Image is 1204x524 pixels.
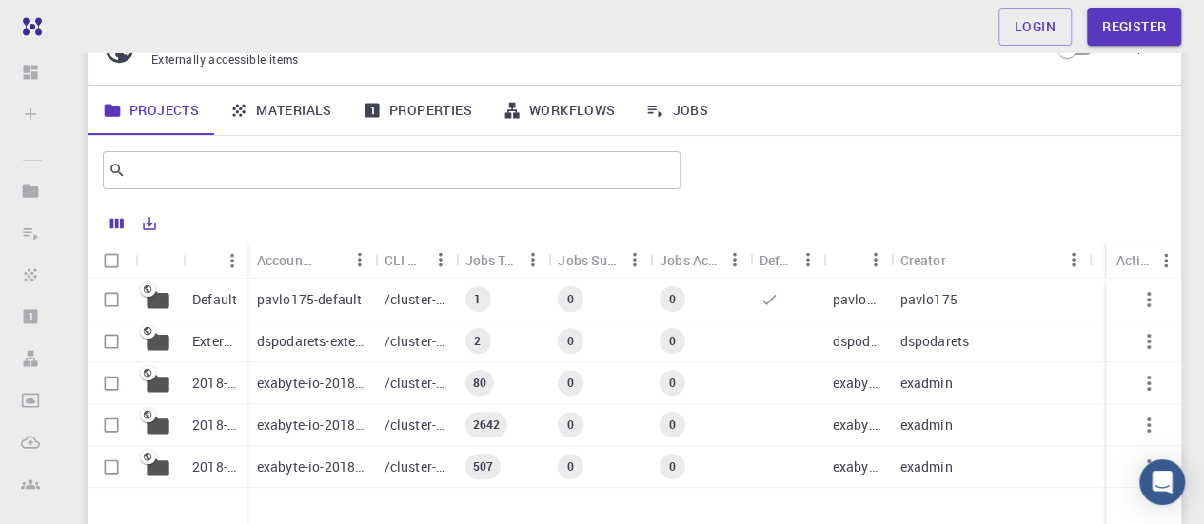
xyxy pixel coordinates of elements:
span: 0 [560,333,582,349]
span: 1 [466,291,488,307]
p: exadmin [899,457,952,476]
p: exabyte-io [833,457,881,476]
div: CLI Path [385,242,425,279]
div: CLI Path [375,242,456,279]
p: Default [192,290,237,309]
p: /cluster-???-share/groups/exabyte-io/exabyte-io-2018-bg-study-phase-i [385,457,446,476]
span: 0 [661,375,683,391]
span: 0 [560,417,582,433]
a: Workflows [487,86,631,135]
span: 0 [560,458,582,475]
div: Icon [135,242,183,279]
a: Register [1087,8,1181,46]
img: logo [15,17,42,36]
div: Jobs Subm. [548,242,650,279]
p: pavlo175 [899,290,957,309]
div: Accounting slug [257,242,314,279]
p: exabyte-io [833,416,881,435]
div: Jobs Active [650,242,750,279]
button: Menu [518,244,548,275]
p: exadmin [899,374,952,393]
div: Jobs Subm. [558,242,620,279]
p: /cluster-???-home/dspodarets/dspodarets-external [385,332,446,351]
span: 0 [661,458,683,475]
div: Actions [1106,242,1181,279]
button: Sort [833,244,863,275]
a: Properties [347,86,487,135]
p: External [192,332,238,351]
p: dspodarets-external [257,332,365,351]
a: Jobs [630,86,723,135]
span: 507 [464,458,500,475]
button: Sort [314,244,345,275]
button: Sort [945,244,976,275]
p: dspodarets [833,332,881,351]
div: Default [750,242,823,279]
span: Externally accessible items [151,51,299,67]
p: dspodarets [899,332,969,351]
p: exabyte-io-2018-bg-study-phase-i-ph [257,374,365,393]
p: 2018-bg-study-phase-III [192,416,238,435]
button: Menu [720,244,750,275]
p: pavlo175-default [257,290,362,309]
span: 0 [560,291,582,307]
span: 2642 [464,417,507,433]
p: exabyte-io-2018-bg-study-phase-i [257,457,365,476]
button: Menu [859,244,890,275]
button: Sort [192,245,223,276]
div: Jobs Active [660,242,720,279]
p: exabyte-io [833,374,881,393]
div: Open Intercom Messenger [1139,459,1185,505]
div: Creator [899,242,945,279]
p: exabyte-io-2018-bg-study-phase-iii [257,416,365,435]
div: Owner [823,242,891,279]
button: Menu [793,244,823,275]
div: Default [760,242,793,279]
a: Materials [214,86,347,135]
a: Projects [88,86,214,135]
p: /cluster-???-share/groups/exabyte-io/exabyte-io-2018-bg-study-phase-iii [385,416,446,435]
div: Jobs Total [464,242,518,279]
a: Login [998,8,1072,46]
button: Menu [1151,245,1181,276]
p: /cluster-???-home/pavlo175/pavlo175-default [385,290,446,309]
div: Creator [890,242,1089,279]
div: Name [183,242,247,279]
span: 0 [661,417,683,433]
div: Accounting slug [247,242,375,279]
span: 80 [464,375,493,391]
p: exadmin [899,416,952,435]
span: 0 [560,375,582,391]
button: Columns [101,208,133,239]
button: Menu [620,244,650,275]
span: 0 [661,333,683,349]
button: Menu [345,244,375,275]
button: Menu [424,244,455,275]
button: Export [133,208,166,239]
p: 2018-bg-study-phase-I [192,457,238,476]
span: 2 [466,333,488,349]
span: 0 [661,291,683,307]
div: Actions [1115,242,1151,279]
button: Menu [1058,244,1089,275]
p: /cluster-???-share/groups/exabyte-io/exabyte-io-2018-bg-study-phase-i-ph [385,374,446,393]
p: 2018-bg-study-phase-i-ph [192,374,238,393]
div: Jobs Total [455,242,548,279]
button: Menu [217,245,247,276]
p: pavlo175 [833,290,881,309]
